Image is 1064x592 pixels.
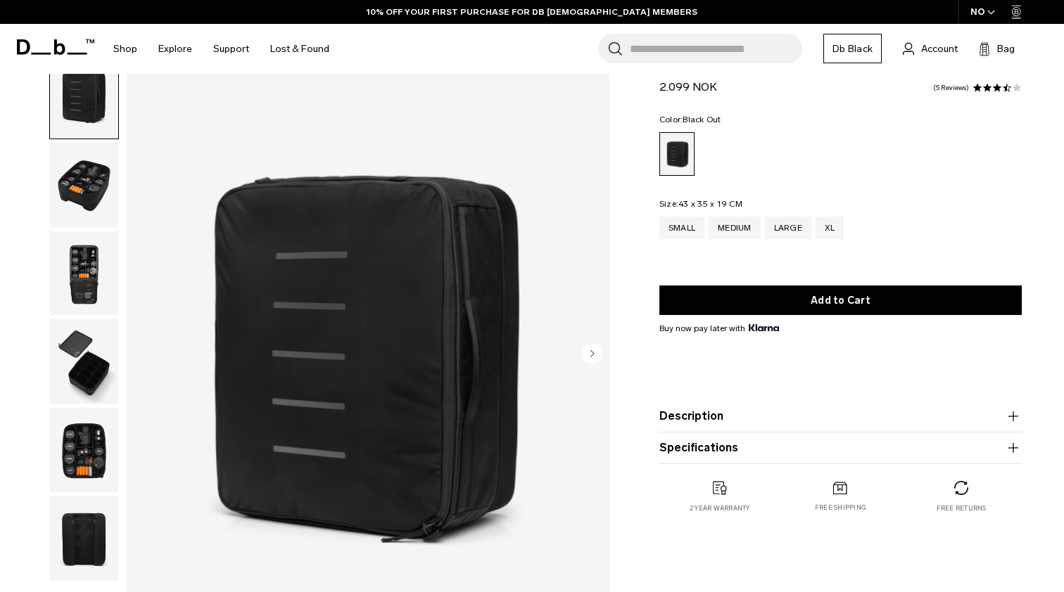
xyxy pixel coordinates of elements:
[50,319,118,404] img: Ramverk Camera Insert XL Black Out
[659,217,704,239] a: Small
[50,54,118,139] img: Ramverk Camera Insert XL Black Out
[979,40,1015,57] button: Bag
[659,285,1022,315] button: Add to Cart
[49,142,119,228] button: Ramverk Camera Insert XL Black Out
[921,41,958,56] span: Account
[749,324,779,331] img: {"height" => 20, "alt" => "Klarna"}
[49,496,119,581] button: Ramverk Camera Insert XL Black Out
[997,41,1015,56] span: Bag
[683,115,721,124] span: Black Out
[103,24,340,74] nav: Main Navigation
[659,80,717,94] span: 2.099 NOK
[113,24,137,74] a: Shop
[50,408,118,492] img: Ramverk Camera Insert XL Black Out
[690,503,750,513] p: 2 year warranty
[158,24,192,74] a: Explore
[581,342,602,366] button: Next slide
[49,53,119,139] button: Ramverk Camera Insert XL Black Out
[903,40,958,57] a: Account
[270,24,329,74] a: Lost & Found
[49,318,119,404] button: Ramverk Camera Insert XL Black Out
[659,200,742,208] legend: Size:
[50,231,118,316] img: Ramverk Camera Insert XL Black Out
[50,143,118,227] img: Ramverk Camera Insert XL Black Out
[659,115,721,124] legend: Color:
[933,84,969,91] a: 5 reviews
[659,132,695,176] a: Black Out
[213,24,249,74] a: Support
[659,439,1022,456] button: Specifications
[823,34,882,63] a: Db Black
[709,217,761,239] a: Medium
[937,503,987,513] p: Free returns
[816,217,844,239] a: XL
[659,408,1022,425] button: Description
[659,322,779,335] span: Buy now pay later with
[765,217,811,239] a: Large
[50,496,118,581] img: Ramverk Camera Insert XL Black Out
[815,503,866,513] p: Free shipping
[49,231,119,316] button: Ramverk Camera Insert XL Black Out
[678,199,742,209] span: 43 x 35 x 19 CM
[367,6,697,18] a: 10% OFF YOUR FIRST PURCHASE FOR DB [DEMOGRAPHIC_DATA] MEMBERS
[49,407,119,493] button: Ramverk Camera Insert XL Black Out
